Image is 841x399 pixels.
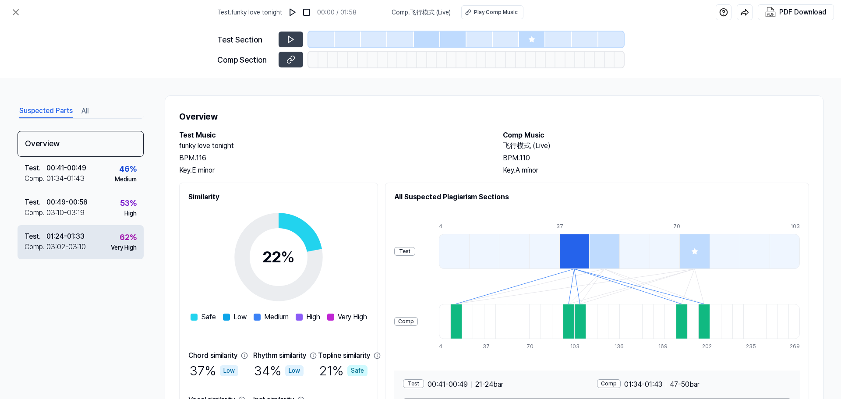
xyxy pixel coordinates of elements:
[179,165,485,176] div: Key. E minor
[288,8,297,17] img: play
[217,54,273,66] div: Comp Section
[597,379,621,388] div: Comp
[394,247,415,256] div: Test
[115,175,137,184] div: Medium
[763,5,828,20] button: PDF Download
[217,34,273,46] div: Test Section
[179,141,485,151] h2: funky love tonight
[670,379,700,390] span: 47 - 50 bar
[474,8,518,16] div: Play Comp Music
[19,104,73,118] button: Suspected Parts
[790,343,800,350] div: 269
[461,5,523,19] button: Play Comp Music
[439,222,469,230] div: 4
[702,343,714,350] div: 202
[719,8,728,17] img: help
[264,312,289,322] span: Medium
[673,222,703,230] div: 70
[503,165,809,176] div: Key. A minor
[254,361,304,381] div: 34 %
[188,350,237,361] div: Chord similarity
[179,130,485,141] h2: Test Music
[394,317,418,326] div: Comp
[394,192,800,202] h2: All Suspected Plagiarism Sections
[624,379,662,390] span: 01:34 - 01:43
[503,153,809,163] div: BPM. 110
[317,8,357,17] div: 00:00 / 01:58
[556,222,587,230] div: 37
[188,192,369,202] h2: Similarity
[779,7,827,18] div: PDF Download
[111,243,137,252] div: Very High
[46,163,86,173] div: 00:41 - 00:49
[403,379,424,388] div: Test
[658,343,670,350] div: 169
[190,361,238,381] div: 37 %
[740,8,749,17] img: share
[25,242,46,252] div: Comp .
[503,130,809,141] h2: Comp Music
[46,208,85,218] div: 03:10 - 03:19
[570,343,582,350] div: 103
[285,365,304,376] div: Low
[428,379,468,390] span: 00:41 - 00:49
[253,350,306,361] div: Rhythm similarity
[220,365,238,376] div: Low
[46,231,85,242] div: 01:24 - 01:33
[319,361,367,381] div: 21 %
[475,379,503,390] span: 21 - 24 bar
[527,343,538,350] div: 70
[119,163,137,175] div: 46 %
[318,350,370,361] div: Topline similarity
[262,245,295,269] div: 22
[302,8,311,17] img: stop
[25,173,46,184] div: Comp .
[201,312,216,322] span: Safe
[25,208,46,218] div: Comp .
[46,197,88,208] div: 00:49 - 00:58
[25,163,46,173] div: Test .
[765,7,776,18] img: PDF Download
[217,8,282,17] span: Test . funky love tonight
[120,231,137,243] div: 62 %
[120,197,137,209] div: 53 %
[306,312,320,322] span: High
[281,247,295,266] span: %
[81,104,88,118] button: All
[347,365,367,376] div: Safe
[338,312,367,322] span: Very High
[179,110,809,123] h1: Overview
[124,209,137,218] div: High
[46,173,85,184] div: 01:34 - 01:43
[746,343,757,350] div: 235
[25,197,46,208] div: Test .
[483,343,494,350] div: 37
[392,8,451,17] span: Comp . 飞行模式 (Live)
[25,231,46,242] div: Test .
[439,343,450,350] div: 4
[503,141,809,151] h2: 飞行模式 (Live)
[615,343,626,350] div: 136
[791,222,800,230] div: 103
[46,242,86,252] div: 03:02 - 03:10
[179,153,485,163] div: BPM. 116
[18,131,144,157] div: Overview
[233,312,247,322] span: Low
